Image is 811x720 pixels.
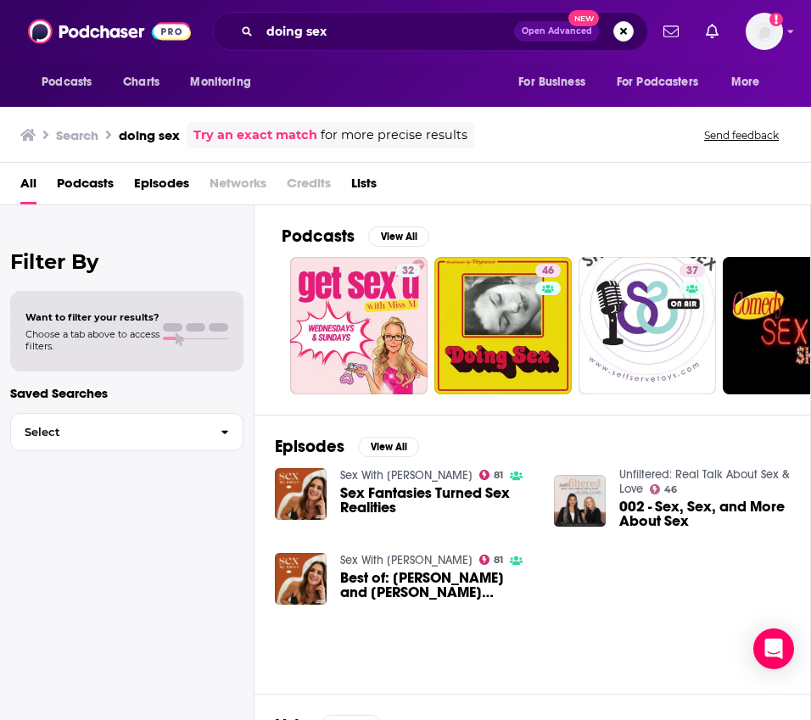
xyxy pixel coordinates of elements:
[20,170,36,204] a: All
[340,468,473,483] a: Sex With Emily
[395,264,421,277] a: 32
[494,556,503,564] span: 81
[769,13,783,26] svg: Add a profile image
[699,17,725,46] a: Show notifications dropdown
[282,226,355,247] h2: Podcasts
[321,126,467,145] span: for more precise results
[746,13,783,50] img: User Profile
[282,226,429,247] a: PodcastsView All
[10,413,243,451] button: Select
[535,264,561,277] a: 46
[494,472,503,479] span: 81
[25,311,159,323] span: Want to filter your results?
[606,66,723,98] button: open menu
[340,571,534,600] a: Best of: Emily and Dr. Drew Discuss Porn Sex vs. Real Sex
[28,15,191,47] img: Podchaser - Follow, Share and Rate Podcasts
[290,257,428,394] a: 32
[340,571,534,600] span: Best of: [PERSON_NAME] and [PERSON_NAME] Discuss Porn Sex vs. Real Sex
[657,17,685,46] a: Show notifications dropdown
[340,486,534,515] a: Sex Fantasies Turned Sex Realities
[275,553,327,605] img: Best of: Emily and Dr. Drew Discuss Porn Sex vs. Real Sex
[210,170,266,204] span: Networks
[664,486,677,494] span: 46
[619,467,790,496] a: Unfiltered: Real Talk About Sex & Love
[753,628,794,669] div: Open Intercom Messenger
[10,249,243,274] h2: Filter By
[123,70,159,94] span: Charts
[275,436,344,457] h2: Episodes
[11,427,207,438] span: Select
[260,18,514,45] input: Search podcasts, credits, & more...
[275,436,419,457] a: EpisodesView All
[358,437,419,457] button: View All
[686,263,698,280] span: 37
[134,170,189,204] a: Episodes
[731,70,760,94] span: More
[402,263,414,280] span: 32
[193,126,317,145] a: Try an exact match
[213,12,648,51] div: Search podcasts, credits, & more...
[506,66,607,98] button: open menu
[568,10,599,26] span: New
[680,264,705,277] a: 37
[617,70,698,94] span: For Podcasters
[112,66,170,98] a: Charts
[479,555,504,565] a: 81
[10,385,243,401] p: Saved Searches
[522,27,592,36] span: Open Advanced
[190,70,250,94] span: Monitoring
[518,70,585,94] span: For Business
[340,553,473,567] a: Sex With Emily
[25,328,159,352] span: Choose a tab above to access filters.
[119,127,180,143] h3: doing sex
[275,468,327,520] img: Sex Fantasies Turned Sex Realities
[30,66,114,98] button: open menu
[554,475,606,527] img: 002 - Sex, Sex, and More About Sex
[287,170,331,204] span: Credits
[514,21,600,42] button: Open AdvancedNew
[351,170,377,204] a: Lists
[699,128,784,142] button: Send feedback
[579,257,716,394] a: 37
[650,484,678,494] a: 46
[719,66,781,98] button: open menu
[746,13,783,50] span: Logged in as AirwaveMedia
[57,170,114,204] a: Podcasts
[42,70,92,94] span: Podcasts
[746,13,783,50] button: Show profile menu
[368,226,429,247] button: View All
[479,470,504,480] a: 81
[178,66,272,98] button: open menu
[434,257,572,394] a: 46
[56,127,98,143] h3: Search
[542,263,554,280] span: 46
